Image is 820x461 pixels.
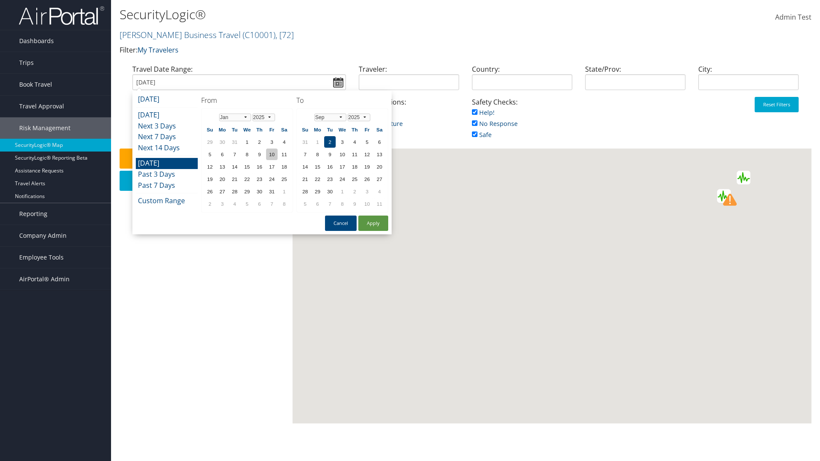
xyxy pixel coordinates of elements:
td: 22 [241,173,253,185]
td: 27 [374,173,385,185]
td: 11 [374,198,385,210]
button: Cancel [325,216,357,231]
th: Sa [278,124,290,135]
td: 14 [229,161,240,172]
td: 7 [229,149,240,160]
button: Reset Filters [755,97,799,112]
th: Th [349,124,360,135]
td: 29 [241,186,253,197]
th: Sa [374,124,385,135]
p: Filter: [120,45,581,56]
button: Safety Check [120,149,288,169]
td: 3 [337,136,348,148]
div: City: [692,64,805,97]
h4: To [296,96,388,105]
td: 4 [278,136,290,148]
td: 11 [349,149,360,160]
td: 7 [324,198,336,210]
span: Book Travel [19,74,52,95]
td: 13 [217,161,228,172]
span: Travel Approval [19,96,64,117]
td: 10 [337,149,348,160]
th: We [337,124,348,135]
button: Download Report [120,171,288,191]
li: Next 3 Days [136,121,198,132]
td: 3 [361,186,373,197]
td: 5 [361,136,373,148]
th: Mo [312,124,323,135]
li: Past 7 Days [136,180,198,191]
td: 20 [374,161,385,172]
td: 16 [254,161,265,172]
td: 25 [278,173,290,185]
td: 5 [241,198,253,210]
a: [PERSON_NAME] Business Travel [120,29,294,41]
td: 4 [229,198,240,210]
li: [DATE] [136,158,198,169]
li: [DATE] [136,94,198,105]
td: 2 [349,186,360,197]
th: Su [204,124,216,135]
td: 14 [299,161,311,172]
td: 1 [241,136,253,148]
td: 15 [241,161,253,172]
h4: From [201,96,293,105]
span: Company Admin [19,225,67,246]
td: 1 [337,186,348,197]
td: 9 [254,149,265,160]
span: ( C10001 ) [243,29,275,41]
td: 13 [374,149,385,160]
td: 2 [254,136,265,148]
td: 30 [217,136,228,148]
span: AirPortal® Admin [19,268,70,290]
a: My Travelers [138,45,179,55]
td: 6 [374,136,385,148]
td: 1 [312,136,323,148]
td: 6 [312,198,323,210]
th: Fr [361,124,373,135]
th: We [241,124,253,135]
td: 21 [229,173,240,185]
div: Travel Date Range: [126,64,352,97]
th: Mo [217,124,228,135]
button: Apply [358,216,388,231]
a: Safe [472,131,492,139]
td: 18 [278,161,290,172]
td: 31 [266,186,278,197]
span: Dashboards [19,30,54,52]
td: 8 [241,149,253,160]
td: 17 [266,161,278,172]
td: 15 [312,161,323,172]
td: 23 [254,173,265,185]
td: 19 [361,161,373,172]
th: Fr [266,124,278,135]
td: 3 [266,136,278,148]
td: 29 [204,136,216,148]
h1: SecurityLogic® [120,6,581,23]
div: Country: [466,64,579,97]
div: Safety Checks: [466,97,579,149]
span: Reporting [19,203,47,225]
td: 7 [299,149,311,160]
td: 5 [299,198,311,210]
td: 12 [204,161,216,172]
td: 30 [324,186,336,197]
td: 27 [217,186,228,197]
td: 31 [229,136,240,148]
td: 11 [278,149,290,160]
td: 4 [374,186,385,197]
td: 22 [312,173,323,185]
a: Admin Test [775,4,811,31]
span: Trips [19,52,34,73]
td: 29 [312,186,323,197]
span: Employee Tools [19,247,64,268]
td: 18 [349,161,360,172]
td: 3 [217,198,228,210]
div: 0 Travelers [120,194,293,210]
span: Risk Management [19,117,70,139]
td: 17 [337,161,348,172]
td: 23 [324,173,336,185]
td: 30 [254,186,265,197]
td: 10 [266,149,278,160]
td: 2 [324,136,336,148]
